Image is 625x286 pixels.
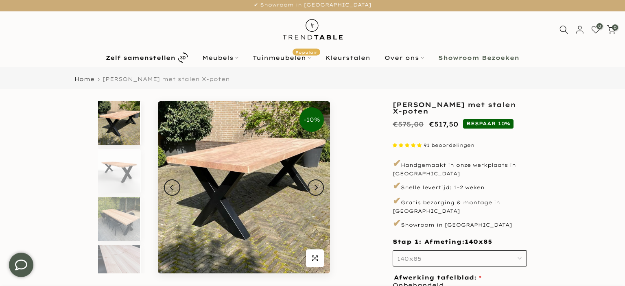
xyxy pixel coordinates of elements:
a: Kleurstalen [318,53,378,63]
img: Rechthoekige douglas tuintafel met stalen X-poten [158,101,330,273]
button: 140x85 [393,250,527,266]
b: Showroom Bezoeken [438,55,519,61]
a: Meubels [195,53,246,63]
h1: [PERSON_NAME] met stalen X-poten [393,101,527,114]
span: 140x85 [397,255,422,262]
span: 0 [612,24,618,31]
span: 91 beoordelingen [424,142,474,148]
a: TuinmeubelenPopulair [246,53,318,63]
img: Rechthoekige douglas tuintafel met stalen X-poten [98,101,140,145]
a: Over ons [378,53,431,63]
span: 0 [597,23,603,29]
span: [PERSON_NAME] met stalen X-poten [103,76,230,82]
img: Rechthoekige douglas tuintafel met zwarte stalen X-poten [98,149,140,193]
a: 0 [591,25,600,34]
span: ✔ [393,157,401,169]
p: Showroom in [GEOGRAPHIC_DATA] [393,216,527,230]
span: ✔ [393,179,401,192]
a: Zelf samenstellen [99,50,195,65]
p: Snelle levertijd: 1–2 weken [393,179,527,193]
ins: €517,50 [429,118,458,130]
p: Handgemaakt in onze werkplaats in [GEOGRAPHIC_DATA] [393,157,527,177]
span: BESPAAR 10% [463,119,514,128]
span: 4.87 stars [393,142,424,148]
a: Showroom Bezoeken [431,53,527,63]
a: 0 [607,25,616,34]
span: Populair [293,48,320,55]
p: Gratis bezorging & montage in [GEOGRAPHIC_DATA] [393,194,527,214]
button: Previous [164,179,180,196]
b: Zelf samenstellen [106,55,175,61]
p: ✔ Showroom in [GEOGRAPHIC_DATA] [10,0,615,9]
span: 140x85 [465,238,492,246]
span: Afwerking tafelblad: [394,275,481,280]
span: ✔ [393,217,401,229]
a: Home [74,76,94,82]
button: Next [308,179,324,196]
img: trend-table [277,11,348,48]
span: Stap 1: Afmeting: [393,238,492,245]
span: ✔ [393,194,401,207]
iframe: toggle-frame [1,245,42,285]
del: €575,00 [393,120,424,128]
